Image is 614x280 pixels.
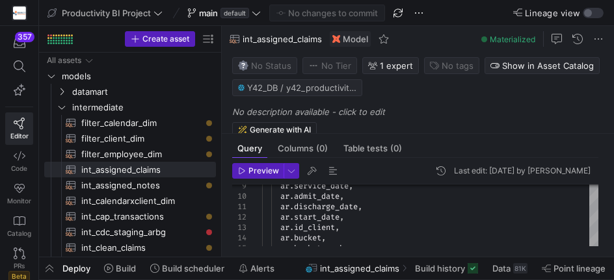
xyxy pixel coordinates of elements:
span: , [344,243,349,253]
div: Press SPACE to select this row. [44,53,216,68]
span: 1 expert [380,60,413,71]
a: int_calendarxclient_dim​​​​​​​​​​ [44,193,216,209]
span: , [340,212,344,222]
span: Query [237,144,262,153]
span: ar [280,201,289,212]
span: Model [343,34,368,44]
div: Press SPACE to select this row. [44,177,216,193]
button: Productivity BI Project [44,5,166,21]
div: Press SPACE to select this row. [44,224,216,240]
a: Catalog [5,210,33,242]
button: Data81K [487,257,533,279]
span: . [289,243,294,253]
span: ar [280,212,289,222]
span: Productivity BI Project [62,8,151,18]
button: Build scheduler [144,257,230,279]
span: filter_employee_dim​​​​​​​​​​ [81,147,201,162]
div: 11 [232,201,247,212]
span: admit_date [294,191,340,201]
span: Data [492,263,511,274]
span: int_cap_transactions​​​​​​​​​​ [81,209,201,224]
span: , [358,201,362,212]
button: Show in Asset Catalog [485,57,600,74]
div: Press SPACE to select this row. [44,193,216,209]
span: Build history [415,263,465,274]
span: Alerts [250,263,274,274]
a: int_assigned_notes​​​​​​​​​​ [44,177,216,193]
a: int_assigned_claims​​​​​​​​​​ [44,162,216,177]
span: start_date [294,212,340,222]
button: Create asset [125,31,195,47]
div: 10 [232,191,247,201]
span: . [289,191,294,201]
a: Editor [5,112,33,145]
span: int_assigned_claims [243,34,322,44]
span: intermediate [72,100,214,115]
span: . [289,212,294,222]
span: PRs [14,262,25,270]
span: (0) [316,144,328,153]
button: No tierNo Tier [302,57,357,74]
span: filter_client_dim​​​​​​​​​​ [81,131,201,146]
p: No description available - click to edit [232,107,609,117]
a: Code [5,145,33,177]
span: Build [116,263,136,274]
span: Deploy [62,263,90,274]
button: No statusNo Status [232,57,297,74]
span: Y42_DB / y42_productivity_bi_project_main / INT_ASSIGNED_CLAIMS [247,83,356,93]
span: Generate with AI [250,125,311,134]
button: Build history [409,257,484,279]
button: Build [98,257,142,279]
span: , [335,222,340,233]
button: 1 expert [362,57,419,74]
a: int_cdc_staging_arbg​​​​​​​​​​ [44,224,216,240]
div: Press SPACE to select this row. [44,68,216,84]
span: id_client [294,222,335,233]
span: No Status [238,60,291,71]
img: https://storage.googleapis.com/y42-prod-data-exchange/images/6On40cC7BTNLwgzZ6Z6KvpMAPxzV1NWE9CLY... [13,6,26,19]
span: Monitor [7,197,31,205]
div: 357 [15,32,34,42]
span: discharge_date [294,201,358,212]
img: No tier [308,60,319,71]
div: Press SPACE to select this row. [44,131,216,146]
span: int_assigned_notes​​​​​​​​​​ [81,178,201,193]
span: ar [280,233,289,243]
a: int_clean_claims​​​​​​​​​​ [44,240,216,255]
span: Build scheduler [162,263,224,274]
div: All assets [47,56,81,65]
span: Materialized [490,34,535,44]
span: Preview [248,166,279,175]
span: Editor [10,132,29,140]
div: Last edit: [DATE] by [PERSON_NAME] [454,166,591,175]
button: No tags [424,57,479,74]
a: filter_employee_dim​​​​​​​​​​ [44,146,216,162]
span: . [289,233,294,243]
span: (0) [390,144,402,153]
span: Table tests [343,144,402,153]
span: bucket_rank [294,243,344,253]
div: 14 [232,233,247,243]
button: Generate with AI [232,122,317,138]
div: 15 [232,243,247,253]
a: filter_calendar_dim​​​​​​​​​​ [44,115,216,131]
span: Show in Asset Catalog [502,60,594,71]
div: Press SPACE to select this row. [44,99,216,115]
span: main [199,8,218,18]
span: Lineage view [525,8,580,18]
span: , [321,233,326,243]
img: No status [238,60,248,71]
div: 13 [232,222,247,233]
span: Columns [278,144,328,153]
span: filter_calendar_dim​​​​​​​​​​ [81,116,201,131]
span: Code [11,164,27,172]
div: Press SPACE to select this row. [44,209,216,224]
a: https://storage.googleapis.com/y42-prod-data-exchange/images/6On40cC7BTNLwgzZ6Z6KvpMAPxzV1NWE9CLY... [5,2,33,24]
span: int_assigned_claims [320,263,399,274]
span: int_clean_claims​​​​​​​​​​ [81,240,201,255]
span: ar [280,191,289,201]
span: bucket [294,233,321,243]
span: datamart [72,84,214,99]
button: Alerts [233,257,280,279]
button: Y42_DB / y42_productivity_bi_project_main / INT_ASSIGNED_CLAIMS [232,79,362,96]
